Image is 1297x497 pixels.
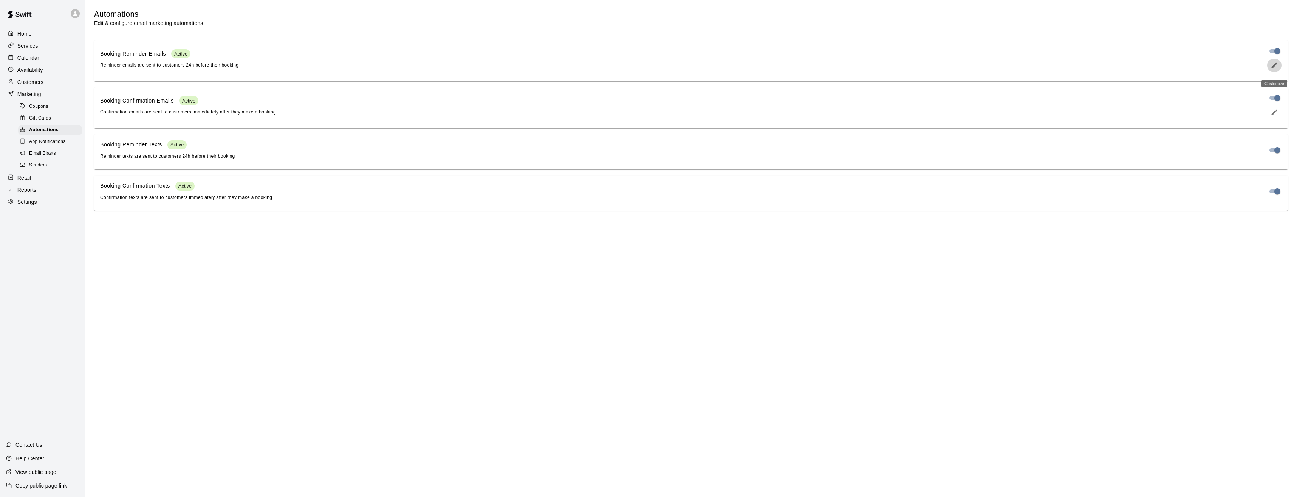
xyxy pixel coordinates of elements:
a: Services [6,40,79,51]
span: Active [171,51,190,57]
span: Active [175,183,195,189]
p: Booking Reminder Texts [100,141,162,149]
p: Reports [17,186,36,194]
a: Settings [6,196,79,208]
a: Calendar [6,52,79,64]
div: Email Blasts [18,148,82,159]
a: Retail [6,172,79,183]
div: Gift Cards [18,113,82,124]
p: Customers [17,78,43,86]
a: Automations [18,124,85,136]
span: Reminder emails are sent to customers 24h before their booking [100,62,238,68]
p: Retail [17,174,31,182]
p: Help Center [15,455,44,462]
p: Calendar [17,54,39,62]
div: Coupons [18,101,82,112]
p: Marketing [17,90,41,98]
button: edit [1267,106,1282,119]
span: Automations [29,126,59,134]
p: Settings [17,198,37,206]
a: Email Blasts [18,148,85,160]
span: Senders [29,162,47,169]
h5: Automations [94,9,203,19]
p: View public page [15,468,56,476]
p: Contact Us [15,441,42,449]
div: Senders [18,160,82,171]
a: Reports [6,184,79,196]
div: App Notifications [18,137,82,147]
a: App Notifications [18,136,85,148]
a: Coupons [18,101,85,112]
p: Booking Confirmation Emails [100,97,174,105]
p: Copy public page link [15,482,67,489]
div: Customize [1261,80,1287,87]
span: Active [179,98,198,104]
button: edit [1267,59,1282,72]
a: Home [6,28,79,39]
p: Booking Reminder Emails [100,50,166,58]
span: Email Blasts [29,150,56,157]
p: Edit & configure email marketing automations [94,19,203,27]
a: Senders [18,160,85,171]
a: Gift Cards [18,112,85,124]
a: Marketing [6,89,79,100]
a: Availability [6,64,79,76]
span: Gift Cards [29,115,51,122]
span: Active [167,142,187,148]
span: Confirmation texts are sent to customers immediately after they make a booking [100,195,272,200]
div: Automations [18,125,82,135]
p: Services [17,42,38,50]
a: Customers [6,76,79,88]
p: Availability [17,66,43,74]
span: Reminder texts are sent to customers 24h before their booking [100,154,235,159]
span: Coupons [29,103,48,110]
span: Confirmation emails are sent to customers immediately after they make a booking [100,109,276,115]
span: App Notifications [29,138,66,146]
p: Booking Confirmation Texts [100,182,170,190]
p: Home [17,30,32,37]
